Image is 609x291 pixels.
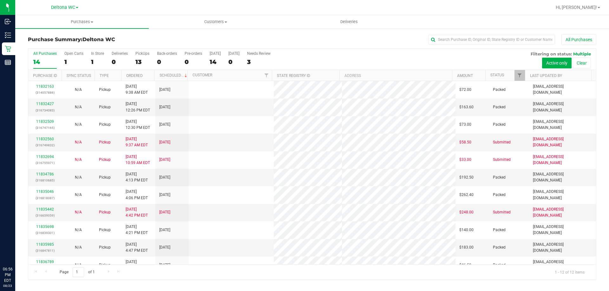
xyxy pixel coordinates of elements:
button: N/A [75,87,82,93]
button: N/A [75,104,82,110]
p: (316839301) [32,230,58,236]
div: [DATE] [210,51,221,56]
a: Customer [193,73,212,77]
span: Multiple [573,51,591,56]
span: Customers [149,19,282,25]
p: (316747165) [32,125,58,131]
div: In Store [91,51,104,56]
span: Packed [493,122,506,128]
span: Pickup [99,209,111,215]
a: Last Updated By [530,73,562,78]
a: Ordered [126,73,143,78]
div: 0 [228,58,239,66]
span: [EMAIL_ADDRESS][DOMAIN_NAME] [533,84,592,96]
span: [DATE] 9:38 AM EDT [126,84,148,96]
span: [DATE] [159,262,170,268]
span: [DATE] 4:47 PM EDT [126,242,148,254]
span: [DATE] [159,209,170,215]
div: 14 [210,58,221,66]
span: [DATE] 12:30 PM EDT [126,119,150,131]
button: All Purchases [561,34,596,45]
p: (316749832) [32,142,58,148]
iframe: Resource center unread badge [19,239,26,247]
span: Pickup [99,244,111,250]
span: Not Applicable [75,228,82,232]
span: $163.60 [459,104,474,110]
div: 1 [91,58,104,66]
span: $192.50 [459,174,474,180]
div: PickUps [135,51,149,56]
span: [DATE] [159,104,170,110]
span: $73.00 [459,122,471,128]
span: [EMAIL_ADDRESS][DOMAIN_NAME] [533,119,592,131]
inline-svg: Reports [5,59,11,66]
span: Packed [493,104,506,110]
span: Submitted [493,157,511,163]
span: Packed [493,227,506,233]
p: (316810685) [32,177,58,183]
span: [DATE] 4:13 PM EDT [126,171,148,183]
span: Not Applicable [75,175,82,180]
span: Not Applicable [75,263,82,267]
span: [EMAIL_ADDRESS][DOMAIN_NAME] [533,136,592,148]
span: Pickup [99,192,111,198]
button: N/A [75,227,82,233]
span: [DATE] 10:59 AM EDT [126,154,150,166]
span: Packed [493,174,506,180]
div: 0 [157,58,177,66]
span: Pickup [99,104,111,110]
span: [DATE] [159,174,170,180]
span: Deltona WC [82,36,115,42]
div: 0 [185,58,202,66]
a: Amount [457,73,473,78]
div: 14 [33,58,57,66]
div: Needs Review [247,51,271,56]
div: All Purchases [33,51,57,56]
button: N/A [75,174,82,180]
span: $183.00 [459,244,474,250]
span: $140.00 [459,227,474,233]
a: Purchase ID [33,73,57,78]
span: [EMAIL_ADDRESS][DOMAIN_NAME] [533,242,592,254]
span: $33.00 [459,157,471,163]
span: $262.40 [459,192,474,198]
p: (316847811) [32,248,58,254]
span: Pickup [99,139,111,145]
span: Not Applicable [75,157,82,162]
span: Pickup [99,87,111,93]
a: Filter [261,70,272,81]
span: [EMAIL_ADDRESS][DOMAIN_NAME] [533,206,592,218]
span: [DATE] 9:37 AM EDT [126,136,148,148]
span: 1 - 12 of 12 items [550,267,590,277]
span: Not Applicable [75,193,82,197]
span: $72.00 [459,87,471,93]
a: 11832694 [36,155,54,159]
button: N/A [75,209,82,215]
button: N/A [75,244,82,250]
iframe: Resource center [6,240,25,259]
span: Hi, [PERSON_NAME]! [556,5,597,10]
span: [DATE] 4:42 PM EDT [126,206,148,218]
a: 11834786 [36,172,54,176]
span: [EMAIL_ADDRESS][DOMAIN_NAME] [533,259,592,271]
input: Search Purchase ID, Original ID, State Registry ID or Customer Name... [428,35,555,44]
span: Purchases [15,19,149,25]
span: Packed [493,192,506,198]
inline-svg: Inventory [5,32,11,38]
a: 11835046 [36,189,54,194]
span: [EMAIL_ADDRESS][DOMAIN_NAME] [533,171,592,183]
a: State Registry ID [277,73,310,78]
div: Back-orders [157,51,177,56]
p: 08/23 [3,283,12,288]
inline-svg: Retail [5,46,11,52]
h3: Purchase Summary: [28,37,217,42]
button: Active only [542,58,572,68]
p: (314057886) [32,90,58,96]
a: 11836789 [36,260,54,264]
button: N/A [75,122,82,128]
span: [DATE] [159,157,170,163]
span: [DATE] [159,227,170,233]
span: [DATE] [159,244,170,250]
span: Not Applicable [75,122,82,127]
button: N/A [75,192,82,198]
